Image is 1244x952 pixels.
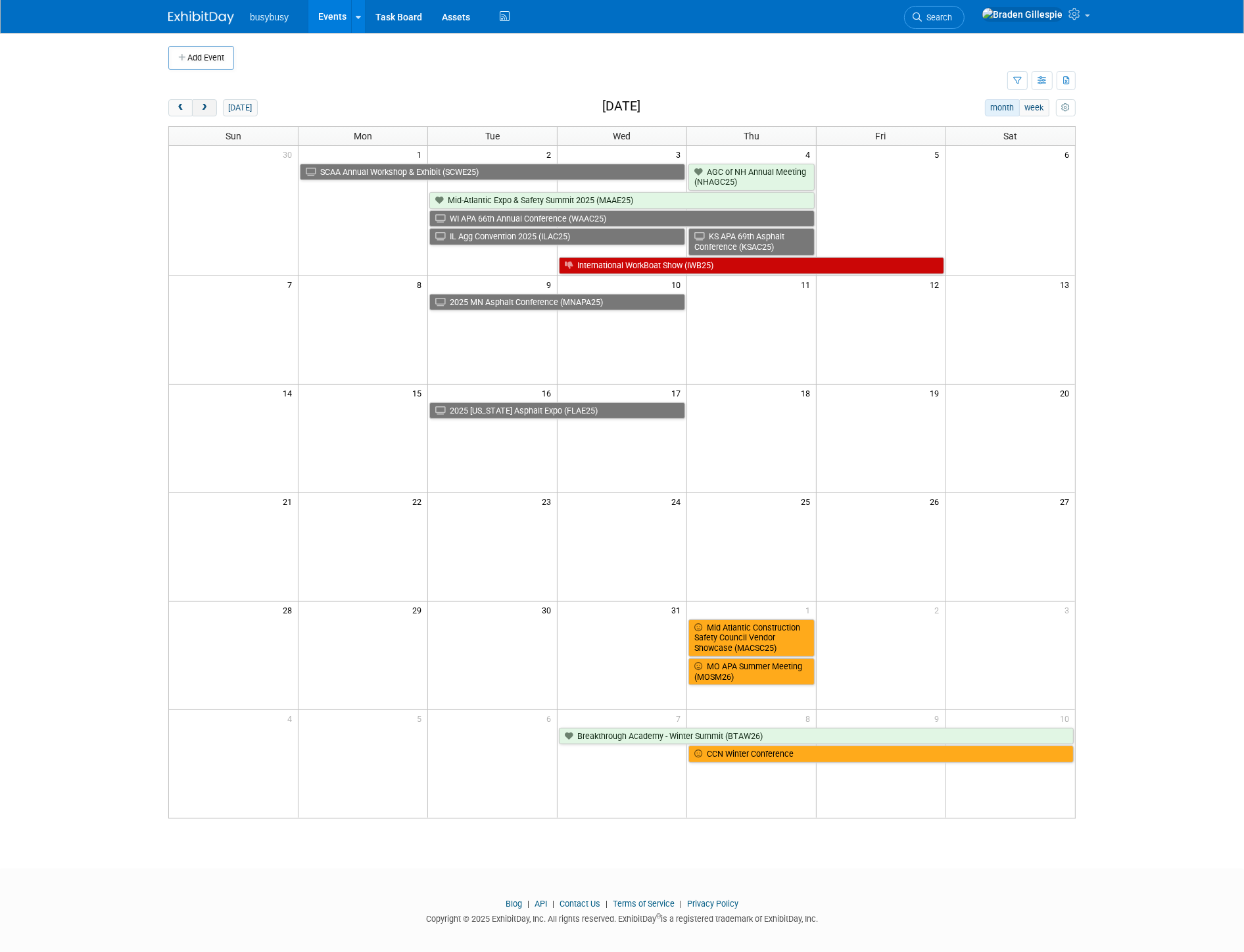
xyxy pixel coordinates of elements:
span: 23 [540,493,557,510]
span: 9 [545,276,557,293]
span: 7 [286,276,298,293]
a: Search [904,6,965,29]
button: month [985,99,1020,116]
a: MO APA Summer Meeting (MOSM26) [688,658,815,685]
a: Contact Us [560,899,600,909]
span: 28 [281,602,298,618]
span: 3 [675,146,686,162]
span: Wed [613,131,631,141]
img: Braden Gillespie [982,7,1063,22]
span: 10 [670,276,686,293]
span: 6 [1063,146,1075,162]
span: 15 [411,385,427,401]
span: Sat [1003,131,1017,141]
a: SCAA Annual Workshop & Exhibit (SCWE25) [300,164,685,181]
a: API [535,899,547,909]
button: week [1019,99,1049,116]
span: 14 [281,385,298,401]
button: Add Event [168,46,234,70]
img: ExhibitDay [168,11,234,24]
span: 8 [804,710,816,726]
span: Fri [876,131,886,141]
sup: ® [656,913,661,920]
a: 2025 MN Asphalt Conference (MNAPA25) [429,294,685,311]
span: | [602,899,611,909]
span: 16 [540,385,557,401]
a: Privacy Policy [687,899,738,909]
a: Breakthrough Academy - Winter Summit (BTAW26) [559,728,1074,745]
button: prev [168,99,193,116]
button: next [192,99,216,116]
a: 2025 [US_STATE] Asphalt Expo (FLAE25) [429,402,685,419]
span: | [524,899,533,909]
a: Mid Atlantic Construction Safety Council Vendor Showcase (MACSC25) [688,619,815,657]
span: 27 [1059,493,1075,510]
span: 3 [1063,602,1075,618]
span: Mon [354,131,372,141]
span: 13 [1059,276,1075,293]
a: AGC of NH Annual Meeting (NHAGC25) [688,164,815,191]
span: 12 [929,276,945,293]
span: 2 [934,602,945,618]
span: 4 [804,146,816,162]
span: 18 [800,385,816,401]
span: Sun [226,131,241,141]
span: 6 [545,710,557,726]
a: CCN Winter Conference [688,746,1074,763]
span: 20 [1059,385,1075,401]
span: 1 [416,146,427,162]
span: 2 [545,146,557,162]
span: 9 [934,710,945,726]
span: 8 [416,276,427,293]
span: Thu [744,131,759,141]
span: 29 [411,602,427,618]
span: Search [922,12,952,22]
i: Personalize Calendar [1061,104,1070,112]
span: 21 [281,493,298,510]
span: busybusy [250,12,289,22]
span: 30 [540,602,557,618]
a: Terms of Service [613,899,675,909]
span: 4 [286,710,298,726]
a: KS APA 69th Asphalt Conference (KSAC25) [688,228,815,255]
span: Tue [485,131,500,141]
span: 26 [929,493,945,510]
span: 25 [800,493,816,510]
span: 30 [281,146,298,162]
a: International WorkBoat Show (IWB25) [559,257,944,274]
button: [DATE] [223,99,258,116]
a: IL Agg Convention 2025 (ILAC25) [429,228,685,245]
a: WI APA 66th Annual Conference (WAAC25) [429,210,815,227]
a: Blog [506,899,522,909]
a: Mid-Atlantic Expo & Safety Summit 2025 (MAAE25) [429,192,815,209]
span: 7 [675,710,686,726]
span: 17 [670,385,686,401]
span: 24 [670,493,686,510]
span: 11 [800,276,816,293]
span: 31 [670,602,686,618]
span: 22 [411,493,427,510]
span: 10 [1059,710,1075,726]
span: 19 [929,385,945,401]
h2: [DATE] [602,99,640,114]
span: | [549,899,558,909]
span: 5 [416,710,427,726]
span: 1 [804,602,816,618]
span: 5 [934,146,945,162]
button: myCustomButton [1056,99,1076,116]
span: | [677,899,685,909]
